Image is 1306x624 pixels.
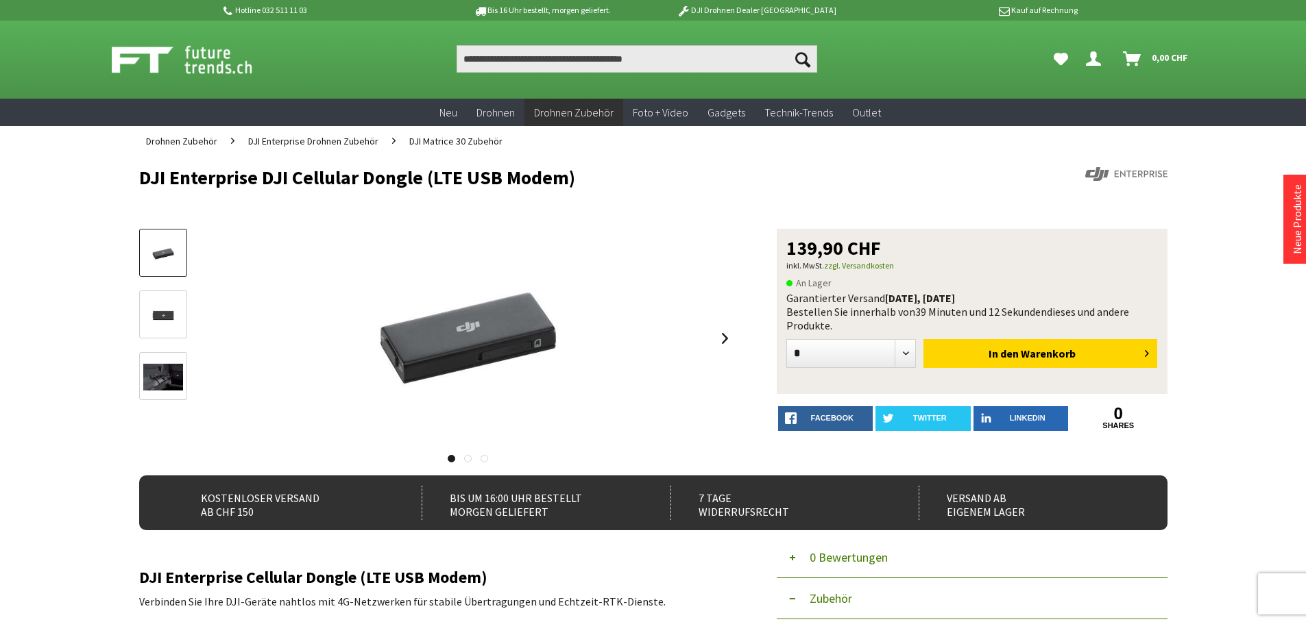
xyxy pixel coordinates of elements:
[1047,45,1075,73] a: Meine Favoriten
[139,593,736,610] p: Verbinden Sie Ihre DJI-Geräte nahtlos mit 4G-Netzwerken für stabile Übertragungen und Echtzeit-RT...
[1117,45,1195,73] a: Warenkorb
[467,99,524,127] a: Drohnen
[915,305,1047,319] span: 39 Minuten und 12 Sekunden
[457,45,817,73] input: Produkt, Marke, Kategorie, EAN, Artikelnummer…
[623,99,698,127] a: Foto + Video
[439,105,457,119] span: Neu
[1071,421,1166,430] a: shares
[248,135,378,147] span: DJI Enterprise Drohnen Zubehör
[811,414,854,422] span: facebook
[864,2,1078,18] p: Kauf auf Rechnung
[755,99,843,127] a: Technik-Trends
[241,126,385,156] a: DJI Enterprise Drohnen Zubehör
[173,486,392,520] div: Kostenloser Versand ab CHF 150
[435,2,649,18] p: Bis 16 Uhr bestellt, morgen geliefert.
[786,291,1158,332] div: Garantierter Versand Bestellen Sie innerhalb von dieses und andere Produkte.
[885,291,955,305] b: [DATE], [DATE]
[1290,184,1304,254] a: Neue Produkte
[1021,347,1076,360] span: Warenkorb
[402,126,509,156] a: DJI Matrice 30 Zubehör
[777,537,1168,578] button: 0 Bewertungen
[476,105,515,119] span: Drohnen
[1085,167,1168,181] img: DJI Enterprise
[708,105,745,119] span: Gadgets
[698,99,755,127] a: Gadgets
[824,260,894,271] a: zzgl. Versandkosten
[143,240,183,267] img: Vorschau: DJI Enterprise DJI Cellular Dongle (LTE USB Modem)
[913,414,947,422] span: twitter
[633,105,688,119] span: Foto + Video
[430,99,467,127] a: Neu
[146,135,217,147] span: Drohnen Zubehör
[1152,47,1188,68] span: 0,00 CHF
[923,339,1157,368] button: In den Warenkorb
[422,486,640,520] div: Bis um 16:00 Uhr bestellt Morgen geliefert
[139,126,224,156] a: Drohnen Zubehör
[875,406,971,431] a: twitter
[777,578,1168,619] button: Zubehör
[919,486,1137,520] div: Versand ab eigenem Lager
[221,2,435,18] p: Hotline 032 511 11 03
[764,105,833,119] span: Technik-Trends
[139,167,962,188] h1: DJI Enterprise DJI Cellular Dongle (LTE USB Modem)
[989,347,1019,360] span: In den
[786,238,881,258] span: 139,90 CHF
[139,569,736,586] h2: DJI Enterprise Cellular Dongle (LTE USB Modem)
[670,486,889,520] div: 7 Tage Widerrufsrecht
[786,258,1158,274] p: inkl. MwSt.
[1080,45,1112,73] a: Dein Konto
[409,135,503,147] span: DJI Matrice 30 Zubehör
[778,406,873,431] a: facebook
[1010,414,1045,422] span: LinkedIn
[788,45,817,73] button: Suchen
[852,105,881,119] span: Outlet
[534,105,614,119] span: Drohnen Zubehör
[112,42,282,77] img: Shop Futuretrends - zur Startseite wechseln
[304,229,633,448] img: DJI Enterprise DJI Cellular Dongle (LTE USB Modem)
[786,275,832,291] span: An Lager
[974,406,1069,431] a: LinkedIn
[524,99,623,127] a: Drohnen Zubehör
[843,99,891,127] a: Outlet
[1071,406,1166,421] a: 0
[649,2,863,18] p: DJI Drohnen Dealer [GEOGRAPHIC_DATA]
